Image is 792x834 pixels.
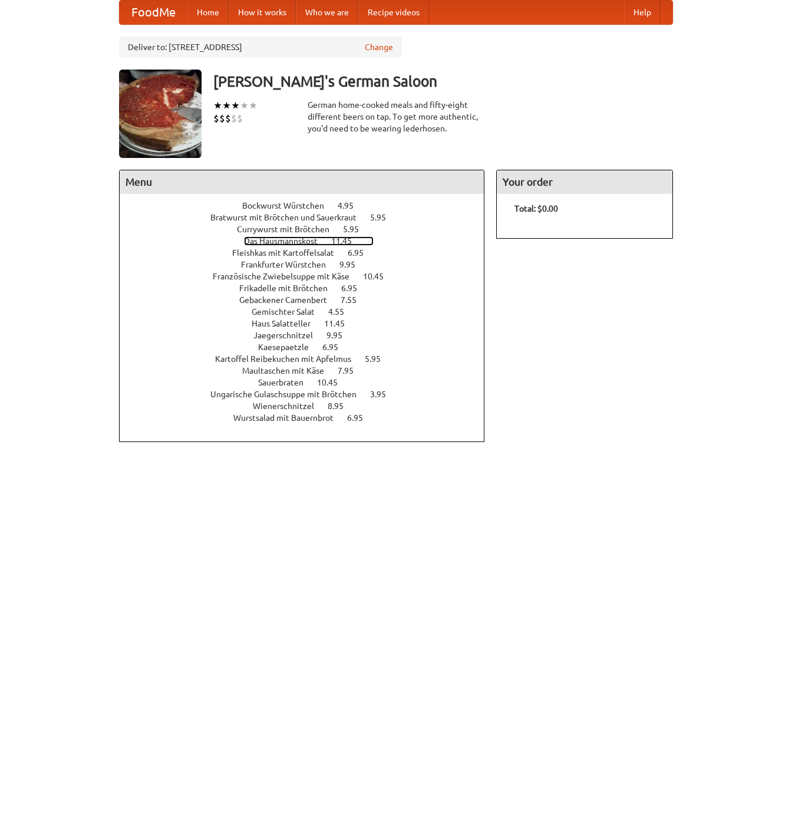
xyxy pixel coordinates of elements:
span: 6.95 [322,342,350,352]
span: Französische Zwiebelsuppe mit Käse [213,272,361,281]
li: ★ [213,99,222,112]
span: 8.95 [328,401,355,411]
li: ★ [231,99,240,112]
span: Sauerbraten [258,378,315,387]
span: 11.45 [331,236,364,246]
span: Frankfurter Würstchen [241,260,338,269]
a: Help [624,1,661,24]
span: 4.95 [338,201,365,210]
li: $ [213,112,219,125]
a: Wienerschnitzel 8.95 [253,401,365,411]
span: Bratwurst mit Brötchen und Sauerkraut [210,213,368,222]
span: 7.55 [341,295,368,305]
span: Jaegerschnitzel [253,331,325,340]
span: 5.95 [365,354,392,364]
span: 3.95 [370,390,398,399]
a: Fleishkas mit Kartoffelsalat 6.95 [232,248,385,258]
span: Currywurst mit Brötchen [237,225,341,234]
a: Sauerbraten 10.45 [258,378,359,387]
li: $ [237,112,243,125]
span: 5.95 [343,225,371,234]
a: Maultaschen mit Käse 7.95 [242,366,375,375]
span: Maultaschen mit Käse [242,366,336,375]
a: Das Hausmannskost 11.45 [244,236,374,246]
div: Deliver to: [STREET_ADDRESS] [119,37,402,58]
a: Kartoffel Reibekuchen mit Apfelmus 5.95 [215,354,402,364]
a: Ungarische Gulaschsuppe mit Brötchen 3.95 [210,390,408,399]
a: Currywurst mit Brötchen 5.95 [237,225,381,234]
li: ★ [222,99,231,112]
a: Wurstsalad mit Bauernbrot 6.95 [233,413,385,423]
a: Frankfurter Würstchen 9.95 [241,260,377,269]
a: How it works [229,1,296,24]
span: Gemischter Salat [252,307,326,317]
a: Französische Zwiebelsuppe mit Käse 10.45 [213,272,405,281]
li: $ [219,112,225,125]
a: Jaegerschnitzel 9.95 [253,331,364,340]
span: Kaesepaetzle [258,342,321,352]
a: Recipe videos [358,1,429,24]
span: Frikadelle mit Brötchen [239,284,339,293]
a: Who we are [296,1,358,24]
a: Kaesepaetzle 6.95 [258,342,360,352]
span: 9.95 [326,331,354,340]
span: Das Hausmannskost [244,236,329,246]
h4: Your order [497,170,672,194]
li: ★ [240,99,249,112]
a: Frikadelle mit Brötchen 6.95 [239,284,379,293]
span: Bockwurst Würstchen [242,201,336,210]
a: FoodMe [120,1,187,24]
span: 6.95 [348,248,375,258]
span: 9.95 [339,260,367,269]
a: Bratwurst mit Brötchen und Sauerkraut 5.95 [210,213,408,222]
span: 10.45 [317,378,349,387]
h4: Menu [120,170,484,194]
span: 7.95 [338,366,365,375]
a: Gebackener Camenbert 7.55 [239,295,378,305]
a: Change [365,41,393,53]
span: 6.95 [341,284,369,293]
span: 10.45 [363,272,395,281]
a: Haus Salatteller 11.45 [252,319,367,328]
span: Wienerschnitzel [253,401,326,411]
b: Total: $0.00 [514,204,558,213]
img: angular.jpg [119,70,202,158]
span: 6.95 [347,413,375,423]
li: ★ [249,99,258,112]
span: Wurstsalad mit Bauernbrot [233,413,345,423]
div: German home-cooked meals and fifty-eight different beers on tap. To get more authentic, you'd nee... [308,99,484,134]
h3: [PERSON_NAME]'s German Saloon [213,70,673,93]
span: Ungarische Gulaschsuppe mit Brötchen [210,390,368,399]
span: Gebackener Camenbert [239,295,339,305]
li: $ [225,112,231,125]
a: Bockwurst Würstchen 4.95 [242,201,375,210]
span: 5.95 [370,213,398,222]
li: $ [231,112,237,125]
span: 4.55 [328,307,356,317]
a: Gemischter Salat 4.55 [252,307,366,317]
span: Haus Salatteller [252,319,322,328]
span: Kartoffel Reibekuchen mit Apfelmus [215,354,363,364]
span: 11.45 [324,319,357,328]
a: Home [187,1,229,24]
span: Fleishkas mit Kartoffelsalat [232,248,346,258]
